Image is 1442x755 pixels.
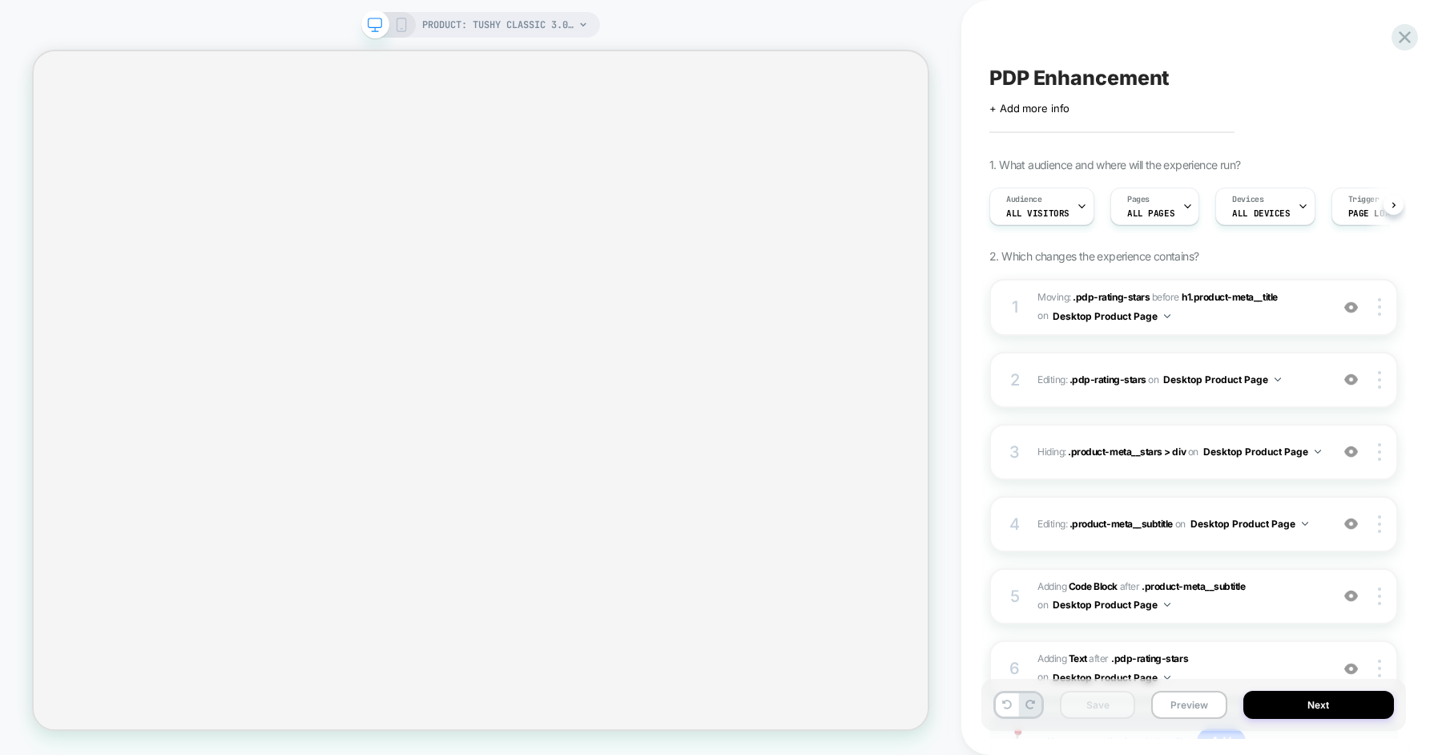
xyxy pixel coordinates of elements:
button: Desktop Product Page [1190,514,1308,534]
span: AFTER [1120,580,1140,592]
button: Desktop Product Page [1053,595,1170,615]
button: Next [1243,691,1395,719]
span: before [1152,291,1179,303]
button: Save [1060,691,1135,719]
span: Adding [1037,580,1118,592]
span: 2. Which changes the experience contains? [989,249,1198,263]
img: close [1378,371,1381,389]
span: Page Load [1348,208,1396,219]
img: down arrow [1164,314,1170,318]
button: Desktop Product Page [1053,668,1170,688]
img: crossed eye [1344,517,1358,531]
span: Hiding : [1037,442,1322,462]
img: crossed eye [1344,301,1358,314]
span: on [1037,668,1048,686]
img: down arrow [1164,676,1170,680]
button: Desktop Product Page [1163,369,1281,390]
img: close [1378,660,1381,677]
img: crossed eye [1344,662,1358,676]
span: .pdp-rating-stars [1073,291,1150,303]
span: on [1037,596,1048,614]
span: Trigger [1348,194,1380,205]
span: Editing : [1037,514,1322,534]
span: Audience [1006,194,1042,205]
span: .pdp-rating-stars [1111,652,1188,664]
button: Preview [1151,691,1227,719]
span: + Add more info [989,102,1069,115]
div: 4 [1007,510,1023,539]
b: Code Block [1069,580,1118,592]
span: ALL PAGES [1127,208,1174,219]
span: on [1148,371,1158,389]
img: crossed eye [1344,445,1358,458]
iframe: To enrich screen reader interactions, please activate Accessibility in Grammarly extension settings [34,51,928,728]
img: down arrow [1164,603,1170,607]
span: Adding [1037,652,1087,664]
span: 1. What audience and where will the experience run? [989,158,1240,172]
div: 6 [1007,654,1023,683]
div: 3 [1007,438,1023,466]
img: down arrow [1315,450,1321,454]
img: down arrow [1275,377,1281,382]
span: on [1175,515,1186,533]
span: PRODUCT: TUSHY Classic 3.0 [affordable bidet] [422,12,574,38]
span: Devices [1232,194,1263,205]
b: Text [1069,652,1087,664]
img: close [1378,298,1381,316]
span: Moving: [1037,289,1322,326]
span: All Visitors [1006,208,1069,219]
span: PDP Enhancement [989,66,1170,90]
img: close [1378,443,1381,461]
img: close [1378,515,1381,533]
span: on [1188,443,1198,461]
img: crossed eye [1344,589,1358,603]
span: Pages [1127,194,1150,205]
span: h1.product-meta__title [1182,291,1278,303]
span: .product-meta__subtitle [1142,580,1245,592]
img: down arrow [1302,522,1308,526]
span: .pdp-rating-stars [1069,373,1146,386]
img: crossed eye [1344,373,1358,386]
span: .product-meta__subtitle [1069,518,1173,530]
span: .product-meta__stars > div [1068,446,1186,458]
img: close [1378,587,1381,605]
button: Desktop Product Page [1203,442,1321,462]
span: AFTER [1089,652,1109,664]
div: 2 [1007,365,1023,394]
span: Editing : [1037,369,1322,390]
span: on [1037,307,1048,325]
button: Desktop Product Page [1053,306,1170,326]
div: 1 [1007,293,1023,321]
span: ALL DEVICES [1232,208,1290,219]
div: 5 [1007,582,1023,611]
